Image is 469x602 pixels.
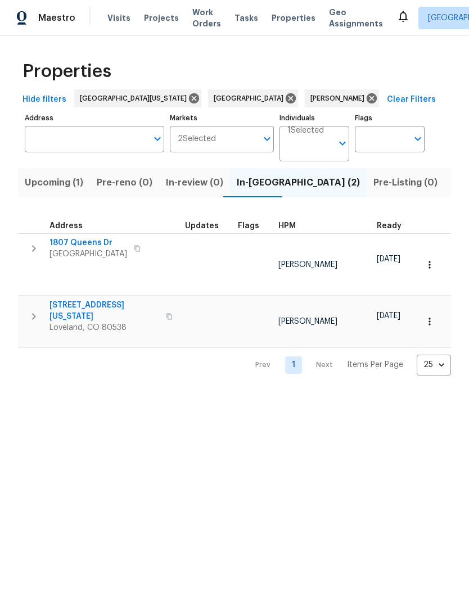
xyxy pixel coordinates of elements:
span: Work Orders [192,7,221,29]
button: Open [259,131,275,147]
button: Clear Filters [382,89,440,110]
div: 25 [417,350,451,379]
span: [PERSON_NAME] [310,93,369,104]
a: Goto page 1 [285,356,302,374]
span: [DATE] [377,312,400,320]
div: Earliest renovation start date (first business day after COE or Checkout) [377,222,412,230]
span: Flags [238,222,259,230]
span: Hide filters [22,93,66,107]
nav: Pagination Navigation [245,355,451,375]
span: Pre-Listing (0) [373,175,438,191]
div: [GEOGRAPHIC_DATA] [208,89,298,107]
span: Ready [377,222,402,230]
span: Upcoming (1) [25,175,83,191]
label: Individuals [279,115,349,121]
span: Address [49,222,83,230]
button: Hide filters [18,89,71,110]
span: Visits [107,12,130,24]
span: Tasks [234,14,258,22]
span: Properties [272,12,315,24]
span: 1807 Queens Dr [49,237,127,248]
span: Geo Assignments [329,7,383,29]
span: 1 Selected [287,126,324,135]
span: [PERSON_NAME] [278,318,337,325]
label: Flags [355,115,425,121]
span: [DATE] [377,255,400,263]
button: Open [410,131,426,147]
span: Loveland, CO 80538 [49,322,159,333]
span: Projects [144,12,179,24]
div: [GEOGRAPHIC_DATA][US_STATE] [74,89,201,107]
label: Markets [170,115,274,121]
span: Updates [185,222,219,230]
div: [PERSON_NAME] [305,89,379,107]
button: Open [150,131,165,147]
span: [STREET_ADDRESS][US_STATE] [49,300,159,322]
span: Pre-reno (0) [97,175,152,191]
label: Address [25,115,164,121]
span: In-[GEOGRAPHIC_DATA] (2) [237,175,360,191]
span: [GEOGRAPHIC_DATA] [49,248,127,260]
p: Items Per Page [347,359,403,370]
span: [GEOGRAPHIC_DATA][US_STATE] [80,93,191,104]
button: Open [335,135,350,151]
span: Clear Filters [387,93,436,107]
span: Maestro [38,12,75,24]
span: [GEOGRAPHIC_DATA] [214,93,288,104]
span: HPM [278,222,296,230]
span: In-review (0) [166,175,223,191]
span: Properties [22,66,111,77]
span: 2 Selected [178,134,216,144]
span: [PERSON_NAME] [278,261,337,269]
